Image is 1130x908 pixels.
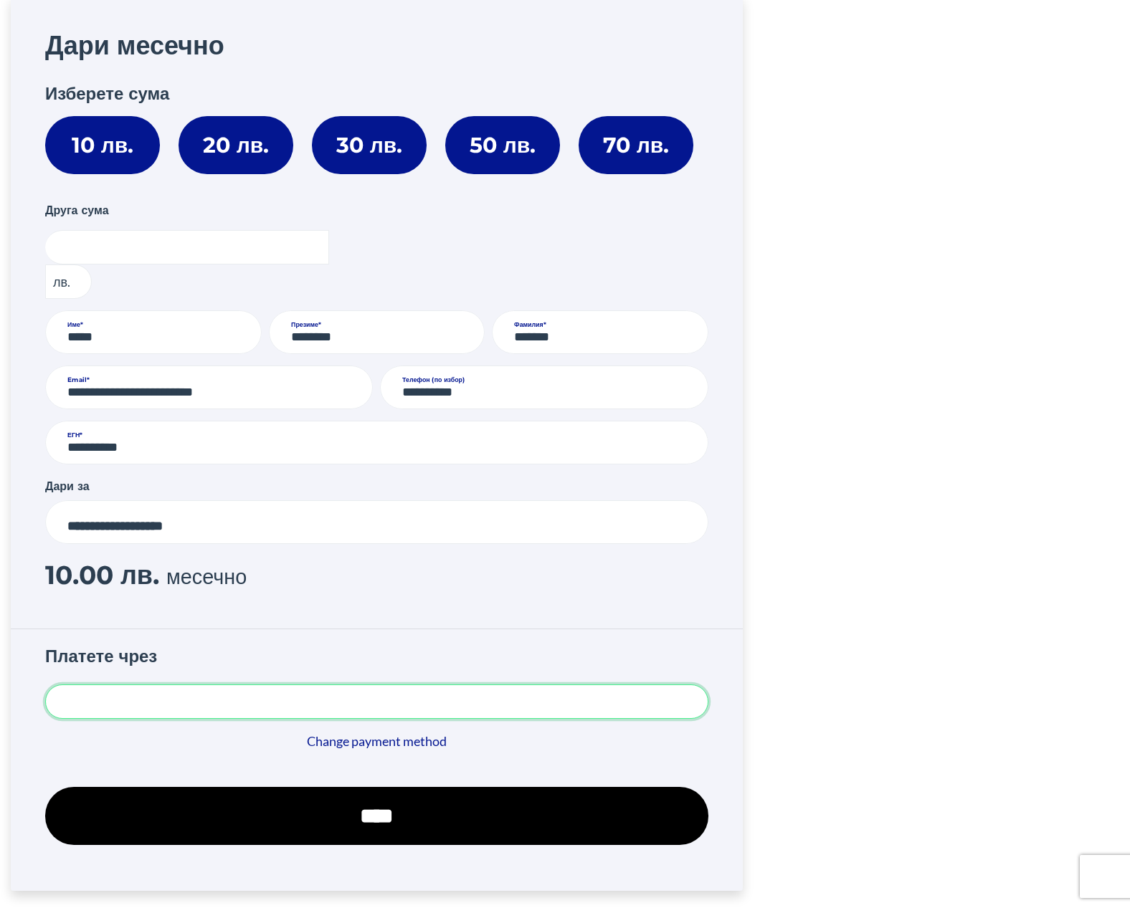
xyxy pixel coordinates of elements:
h2: Дари месечно [45,30,708,61]
label: 20 лв. [179,116,293,174]
a: Change payment method [307,733,447,749]
span: месечно [166,564,247,589]
span: 10.00 [45,559,113,591]
iframe: Входна рамка за защитено картово плащане [67,695,686,709]
h3: Платете чрез [45,646,708,673]
label: 70 лв. [579,116,693,174]
h3: Изберете сума [45,84,708,105]
span: лв. [120,559,159,591]
label: 30 лв. [312,116,427,174]
label: 10 лв. [45,116,160,174]
label: Дари за [45,477,90,494]
label: 50 лв. [445,116,560,174]
span: лв. [45,264,92,299]
label: Друга сума [45,201,109,221]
